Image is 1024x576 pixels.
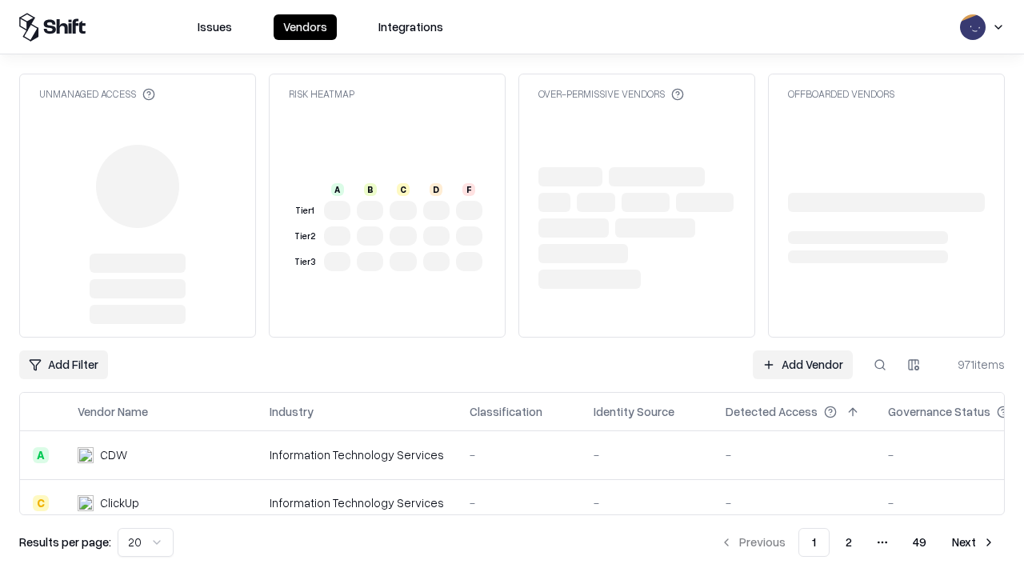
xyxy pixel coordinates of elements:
div: Identity Source [594,403,674,420]
div: Tier 3 [292,255,318,269]
div: Information Technology Services [270,494,444,511]
div: A [33,447,49,463]
div: B [364,183,377,196]
div: Over-Permissive Vendors [538,87,684,101]
div: Tier 1 [292,204,318,218]
button: Issues [188,14,242,40]
div: CDW [100,446,127,463]
div: A [331,183,344,196]
div: Unmanaged Access [39,87,155,101]
div: Governance Status [888,403,990,420]
div: - [470,494,568,511]
div: Classification [470,403,542,420]
div: - [470,446,568,463]
button: 1 [798,528,830,557]
a: Add Vendor [753,350,853,379]
div: C [397,183,410,196]
div: Risk Heatmap [289,87,354,101]
button: Vendors [274,14,337,40]
button: Integrations [369,14,453,40]
div: D [430,183,442,196]
img: ClickUp [78,495,94,511]
div: - [726,494,862,511]
div: Tier 2 [292,230,318,243]
img: CDW [78,447,94,463]
div: ClickUp [100,494,139,511]
div: Offboarded Vendors [788,87,894,101]
div: Vendor Name [78,403,148,420]
div: - [594,446,700,463]
div: - [594,494,700,511]
button: Next [942,528,1005,557]
p: Results per page: [19,534,111,550]
div: 971 items [941,356,1005,373]
div: F [462,183,475,196]
button: 49 [900,528,939,557]
button: 2 [833,528,865,557]
div: Detected Access [726,403,818,420]
button: Add Filter [19,350,108,379]
nav: pagination [710,528,1005,557]
div: - [726,446,862,463]
div: C [33,495,49,511]
div: Information Technology Services [270,446,444,463]
div: Industry [270,403,314,420]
